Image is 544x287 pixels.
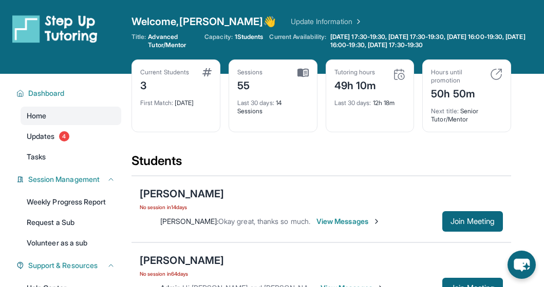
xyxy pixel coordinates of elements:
div: [PERSON_NAME] [140,253,224,268]
span: Last 30 days : [237,99,274,107]
span: No session in 64 days [140,270,224,278]
div: [DATE] [140,93,212,107]
div: 12h 18m [334,93,406,107]
span: Tasks [27,152,46,162]
span: Current Availability: [269,33,326,49]
div: Senior Tutor/Mentor [431,101,502,124]
span: View Messages [316,216,381,227]
img: card [202,68,212,76]
div: Tutoring hours [334,68,377,76]
span: Advanced Tutor/Mentor [148,33,198,49]
div: [PERSON_NAME] [140,187,224,201]
span: [DATE] 17:30-19:30, [DATE] 17:30-19:30, [DATE] 16:00-19:30, [DATE] 16:00-19:30, [DATE] 17:30-19:30 [330,33,542,49]
img: logo [12,14,98,43]
span: Updates [27,131,55,141]
a: Weekly Progress Report [21,193,121,211]
img: Chevron Right [352,16,363,27]
a: Update Information [291,16,363,27]
span: Welcome, [PERSON_NAME] 👋 [132,14,276,29]
button: Support & Resources [24,260,115,271]
a: Request a Sub [21,213,121,232]
button: Join Meeting [442,211,503,232]
a: Volunteer as a sub [21,234,121,252]
div: 14 Sessions [237,93,309,115]
button: Session Management [24,174,115,184]
span: Home [27,111,46,121]
div: Hours until promotion [431,68,484,85]
img: card [393,68,405,80]
div: Sessions [237,68,263,76]
span: Session Management [28,174,100,184]
span: First Match : [140,99,173,107]
span: No session in 14 days [140,203,224,211]
button: chat-button [508,251,536,279]
span: Join Meeting [451,218,495,224]
img: card [490,68,502,80]
span: [PERSON_NAME] : [160,217,218,225]
span: Next title : [431,107,459,115]
div: 3 [140,76,189,93]
img: card [297,68,309,77]
a: Home [21,107,121,125]
img: Chevron-Right [372,217,381,225]
span: Support & Resources [28,260,98,271]
span: Dashboard [28,88,65,98]
a: Updates4 [21,127,121,146]
span: Title: [132,33,146,49]
span: Last 30 days : [334,99,371,107]
div: 50h 50m [431,85,484,101]
span: Capacity: [204,33,233,41]
div: Current Students [140,68,189,76]
div: 49h 10m [334,76,377,93]
div: Students [132,153,511,175]
span: 4 [59,131,69,141]
a: [DATE] 17:30-19:30, [DATE] 17:30-19:30, [DATE] 16:00-19:30, [DATE] 16:00-19:30, [DATE] 17:30-19:30 [328,33,544,49]
a: Tasks [21,148,121,166]
div: 55 [237,76,263,93]
span: 1 Students [235,33,264,41]
button: Dashboard [24,88,115,98]
span: Okay great, thanks so much. [218,217,310,225]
